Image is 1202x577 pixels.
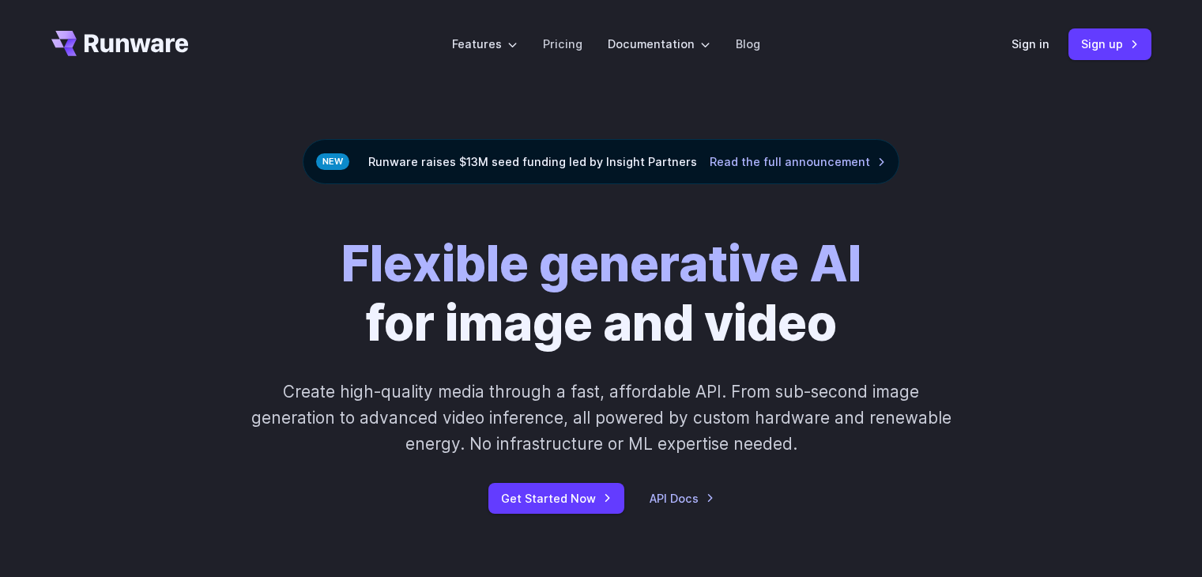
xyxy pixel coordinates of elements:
[608,35,710,53] label: Documentation
[488,483,624,514] a: Get Started Now
[650,489,714,507] a: API Docs
[543,35,582,53] a: Pricing
[710,153,886,171] a: Read the full announcement
[341,235,861,353] h1: for image and video
[341,234,861,293] strong: Flexible generative AI
[51,31,189,56] a: Go to /
[736,35,760,53] a: Blog
[249,379,953,458] p: Create high-quality media through a fast, affordable API. From sub-second image generation to adv...
[303,139,899,184] div: Runware raises $13M seed funding led by Insight Partners
[1012,35,1049,53] a: Sign in
[1068,28,1151,59] a: Sign up
[452,35,518,53] label: Features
